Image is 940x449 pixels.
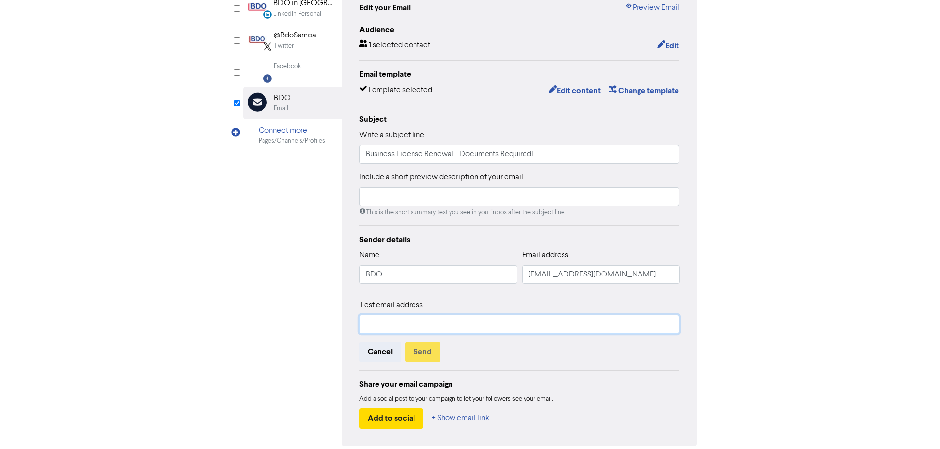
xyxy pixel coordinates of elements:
[359,24,680,35] div: Audience
[548,84,601,97] button: Edit content
[359,379,680,390] div: Share your email campaign
[657,39,679,52] button: Edit
[359,208,680,217] div: This is the short summary text you see in your inbox after the subject line.
[359,2,411,14] div: Edit your Email
[273,9,321,19] div: LinkedIn Personal
[274,30,316,41] div: @BdoSamoa
[359,234,680,245] div: Sender details
[522,249,568,261] label: Email address
[891,402,940,449] iframe: Chat Widget
[359,113,680,125] div: Subject
[608,84,679,97] button: Change template
[248,62,267,81] img: Facebook
[359,408,423,429] button: Add to social
[274,41,294,51] div: Twitter
[274,62,301,71] div: Facebook
[359,249,379,261] label: Name
[431,408,489,429] button: + Show email link
[359,394,680,404] div: Add a social post to your campaign to let your followers see your email.
[359,84,432,97] div: Template selected
[274,104,288,113] div: Email
[243,119,342,151] div: Connect morePages/Channels/Profiles
[359,129,424,141] label: Write a subject line
[359,342,401,362] button: Cancel
[625,2,679,14] a: Preview Email
[243,56,342,87] div: Facebook Facebook
[359,172,523,183] label: Include a short preview description of your email
[243,24,342,56] div: Twitter@BdoSamoaTwitter
[248,30,267,49] img: Twitter
[359,299,423,311] label: Test email address
[359,69,680,80] div: Email template
[243,87,342,119] div: BDOEmail
[359,39,430,52] div: 1 selected contact
[274,92,291,104] div: BDO
[405,342,440,362] button: Send
[259,137,325,146] div: Pages/Channels/Profiles
[259,125,325,137] div: Connect more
